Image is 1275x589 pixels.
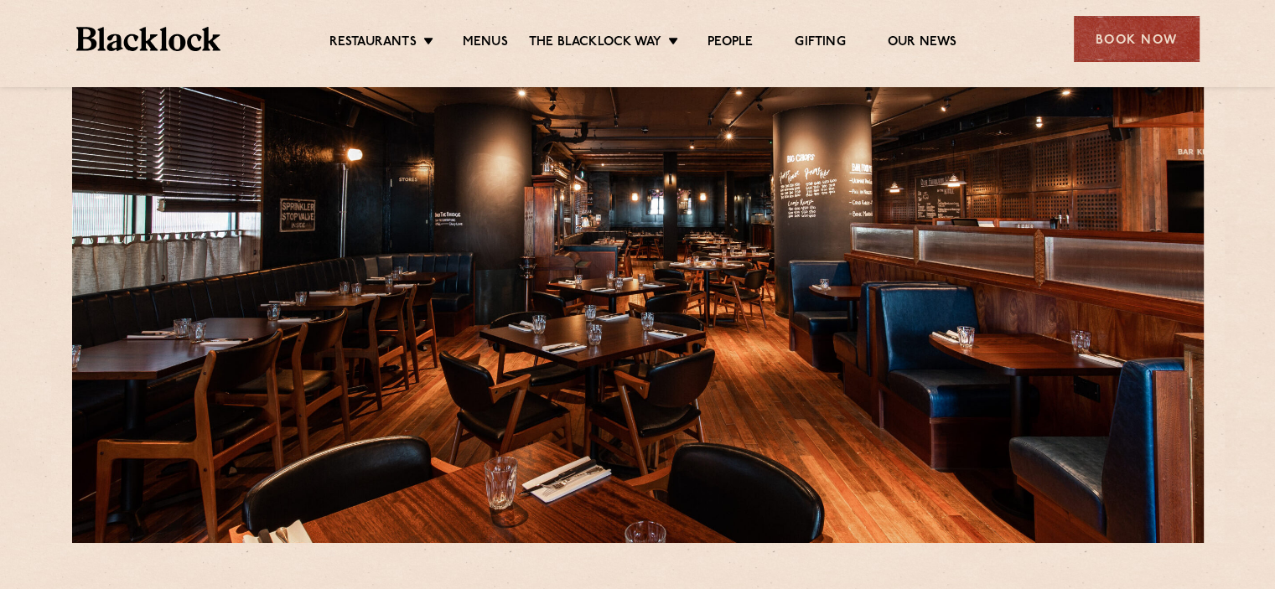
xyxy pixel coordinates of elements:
a: Gifting [795,34,845,53]
a: People [707,34,753,53]
img: BL_Textured_Logo-footer-cropped.svg [76,27,221,51]
a: Menus [463,34,508,53]
a: Our News [888,34,957,53]
a: Restaurants [329,34,417,53]
div: Book Now [1074,16,1200,62]
a: The Blacklock Way [529,34,661,53]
